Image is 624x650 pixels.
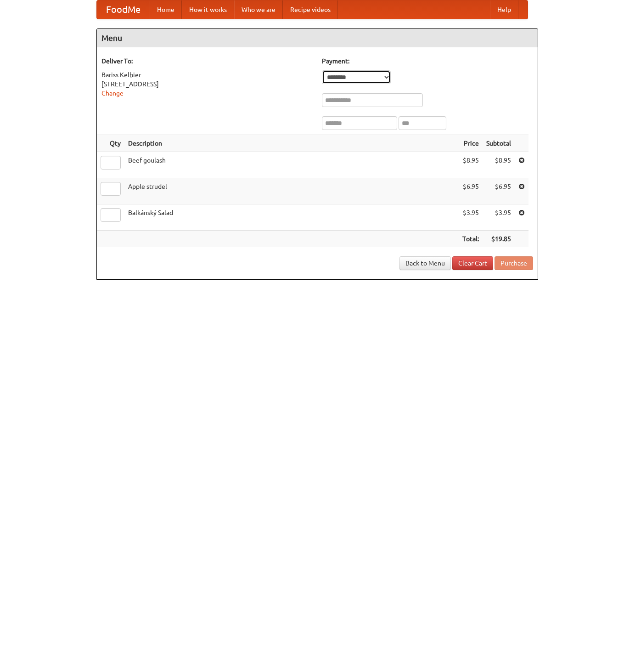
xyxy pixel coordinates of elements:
h5: Payment: [322,57,533,66]
a: FoodMe [97,0,150,19]
h4: Menu [97,29,538,47]
td: $6.95 [459,178,483,204]
td: $3.95 [459,204,483,231]
a: How it works [182,0,234,19]
div: Bariss Kelbier [101,70,313,79]
td: $6.95 [483,178,515,204]
td: $8.95 [459,152,483,178]
th: Total: [459,231,483,248]
a: Help [490,0,518,19]
a: Change [101,90,124,97]
td: $3.95 [483,204,515,231]
div: [STREET_ADDRESS] [101,79,313,89]
th: $19.85 [483,231,515,248]
td: $8.95 [483,152,515,178]
th: Description [124,135,459,152]
td: Beef goulash [124,152,459,178]
td: Apple strudel [124,178,459,204]
a: Who we are [234,0,283,19]
th: Subtotal [483,135,515,152]
a: Home [150,0,182,19]
a: Recipe videos [283,0,338,19]
th: Qty [97,135,124,152]
button: Purchase [495,256,533,270]
a: Clear Cart [452,256,493,270]
a: Back to Menu [399,256,451,270]
h5: Deliver To: [101,57,313,66]
th: Price [459,135,483,152]
td: Balkánský Salad [124,204,459,231]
